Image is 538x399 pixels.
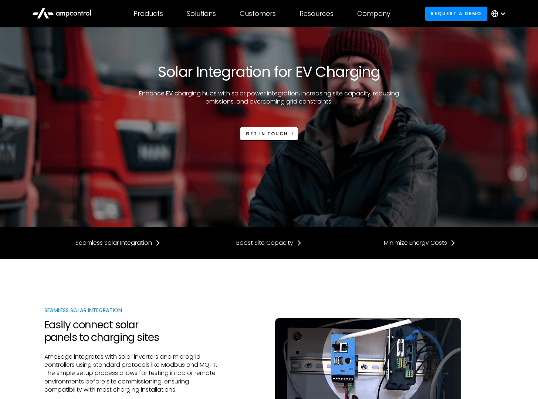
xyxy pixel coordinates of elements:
[158,63,380,81] h1: Solar Integration for EV Charging
[357,10,390,18] div: Company
[236,239,293,247] div: Boost Site Capacity
[133,10,163,18] div: Products
[44,353,220,394] p: AmpEdge integrates with solar inverters and microgrid controllers using standard protocols like M...
[134,89,404,106] p: Enhance EV charging hubs with solar power integration, increasing site capacity, reducing emissio...
[75,239,161,247] a: Seamless Solar Integration
[75,239,152,247] div: Seamless Solar Integration
[300,10,334,18] div: Resources
[44,319,220,344] h2: Easily connect solar panels to charging sites
[240,10,276,18] div: Customers
[425,7,487,20] a: Request a demo
[384,239,447,247] div: Minimize Energy Costs
[240,127,298,141] a: Get in touch
[44,306,220,314] div: Seamless Solar Integration
[187,10,216,18] div: Solutions
[246,131,288,137] div: Get in touch
[384,239,456,247] a: Minimize Energy Costs
[236,239,302,247] a: Boost Site Capacity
